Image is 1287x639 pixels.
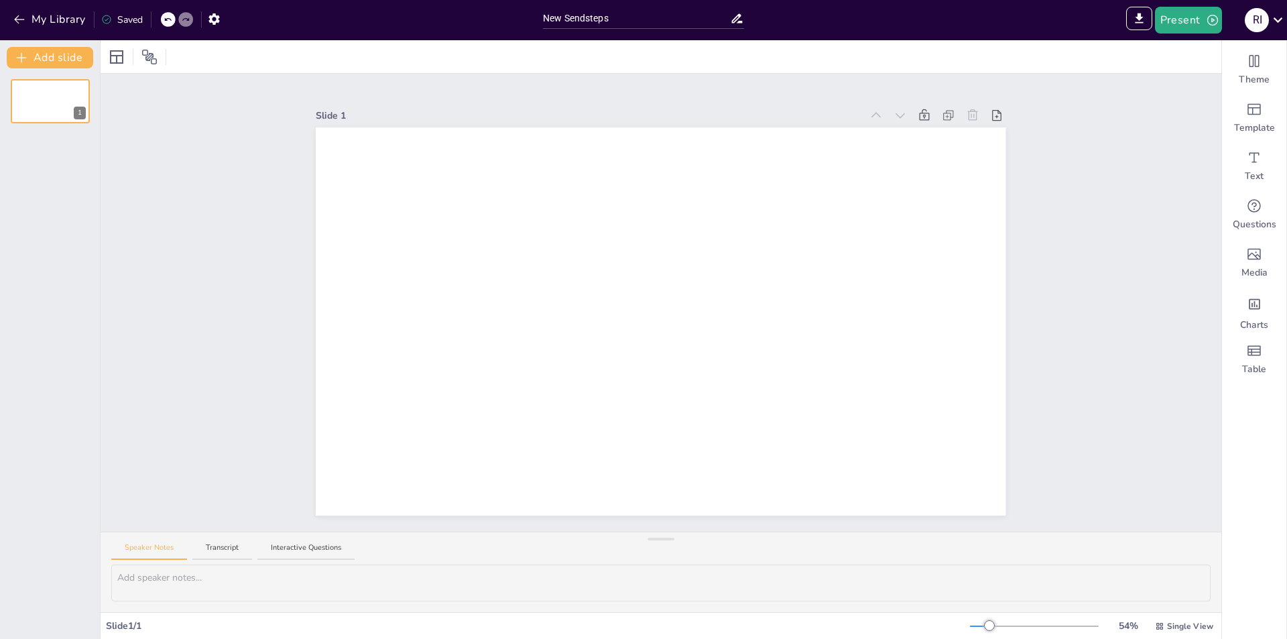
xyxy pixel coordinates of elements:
span: Table [1242,363,1266,376]
span: Export to PowerPoint [1126,7,1152,34]
div: Slide 1 / 1 [106,619,970,633]
span: Single View [1167,620,1213,632]
div: 1 [11,79,90,123]
div: 54 % [1112,619,1144,633]
div: Change the overall theme [1222,46,1286,94]
div: Saved [101,13,143,27]
span: Text [1245,170,1264,183]
button: Present [1155,7,1222,34]
div: 1 [74,107,86,119]
div: Add a table [1222,335,1286,384]
input: Insert title [543,9,730,28]
div: Add text boxes [1222,142,1286,190]
button: Interactive Questions [257,542,355,561]
span: Charts [1240,318,1268,332]
span: Position [141,49,158,65]
span: Theme [1239,73,1270,86]
div: R I [1245,8,1269,32]
div: Add ready made slides [1222,94,1286,142]
div: Get real-time input from your audience [1222,190,1286,239]
button: Transcript [192,542,252,561]
div: Add charts and graphs [1222,287,1286,335]
button: My Library [10,9,91,30]
span: Template [1234,121,1275,135]
div: Slide 1 [316,109,861,123]
button: Speaker Notes [111,542,187,561]
span: Media [1241,266,1268,280]
div: Layout [106,46,127,68]
button: R I [1245,7,1269,34]
button: Add slide [7,47,93,68]
span: Questions [1233,218,1276,231]
div: Add images, graphics, shapes or video [1222,239,1286,287]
